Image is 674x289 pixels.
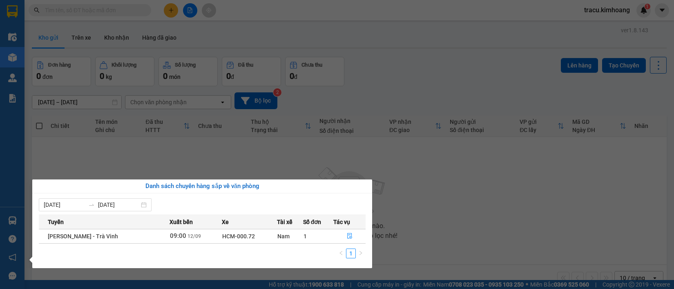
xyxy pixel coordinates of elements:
[88,202,95,208] span: to
[303,217,321,226] span: Số đơn
[88,202,95,208] span: swap-right
[48,233,118,240] span: [PERSON_NAME] - Trà Vinh
[356,249,366,258] button: right
[347,233,353,240] span: file-done
[358,251,363,255] span: right
[304,233,307,240] span: 1
[48,217,64,226] span: Tuyến
[98,200,139,209] input: Đến ngày
[277,217,292,226] span: Tài xế
[346,249,355,258] a: 1
[170,217,193,226] span: Xuất bến
[334,230,365,243] button: file-done
[336,249,346,258] li: Previous Page
[222,217,229,226] span: Xe
[346,249,356,258] li: 1
[39,181,366,191] div: Danh sách chuyến hàng sắp về văn phòng
[222,233,255,240] span: HCM-000.72
[356,249,366,258] li: Next Page
[170,232,186,240] span: 09:00
[44,200,85,209] input: Từ ngày
[339,251,344,255] span: left
[336,249,346,258] button: left
[277,232,303,241] div: Nam
[333,217,350,226] span: Tác vụ
[187,233,201,239] span: 12/09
